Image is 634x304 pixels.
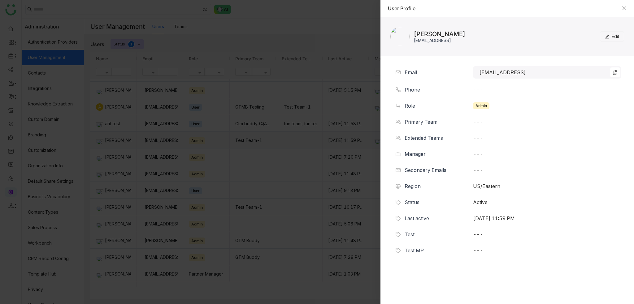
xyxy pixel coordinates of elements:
[473,135,621,141] div: ---
[393,149,473,159] div: Manager
[473,215,621,221] div: [DATE] 11:59 PM
[393,246,403,255] img: status.svg
[473,199,621,205] div: Active
[473,119,621,125] div: ---
[473,167,621,173] div: ---
[393,67,403,77] img: email.svg
[393,165,403,175] img: email.svg
[393,101,473,111] div: Role
[393,133,403,143] img: teams.svg
[393,85,473,95] div: Phone
[414,38,465,43] div: [EMAIL_ADDRESS]
[393,181,473,191] div: Region
[393,229,473,239] div: Test
[473,102,489,109] div: Admin
[612,33,619,40] span: Edit
[622,6,627,11] button: Close
[393,85,403,95] img: phone.svg
[473,183,621,189] div: US/Eastern
[393,117,403,127] img: teams.svg
[388,5,619,12] div: User Profile
[393,246,473,255] div: Test MP
[393,165,473,175] div: Secondary Emails
[393,149,403,159] img: manager.svg
[473,87,621,93] div: ---
[393,67,473,77] div: Email
[600,32,624,41] button: Edit
[393,197,473,207] div: Status
[610,67,620,77] img: copy.svg
[393,117,473,127] div: Primary Team
[473,151,621,157] div: ---
[393,213,403,223] img: status.svg
[393,101,403,111] img: role.svg
[473,231,621,238] div: ---
[473,66,621,79] div: [EMAIL_ADDRESS]
[393,133,473,143] div: Extended Teams
[414,30,465,38] div: [PERSON_NAME]
[393,197,403,207] img: status.svg
[393,213,473,223] div: Last active
[390,27,410,46] img: 684a9aedde261c4b36a3ced9
[393,229,403,239] img: status.svg
[393,181,403,191] img: region.svg
[473,247,621,254] div: ---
